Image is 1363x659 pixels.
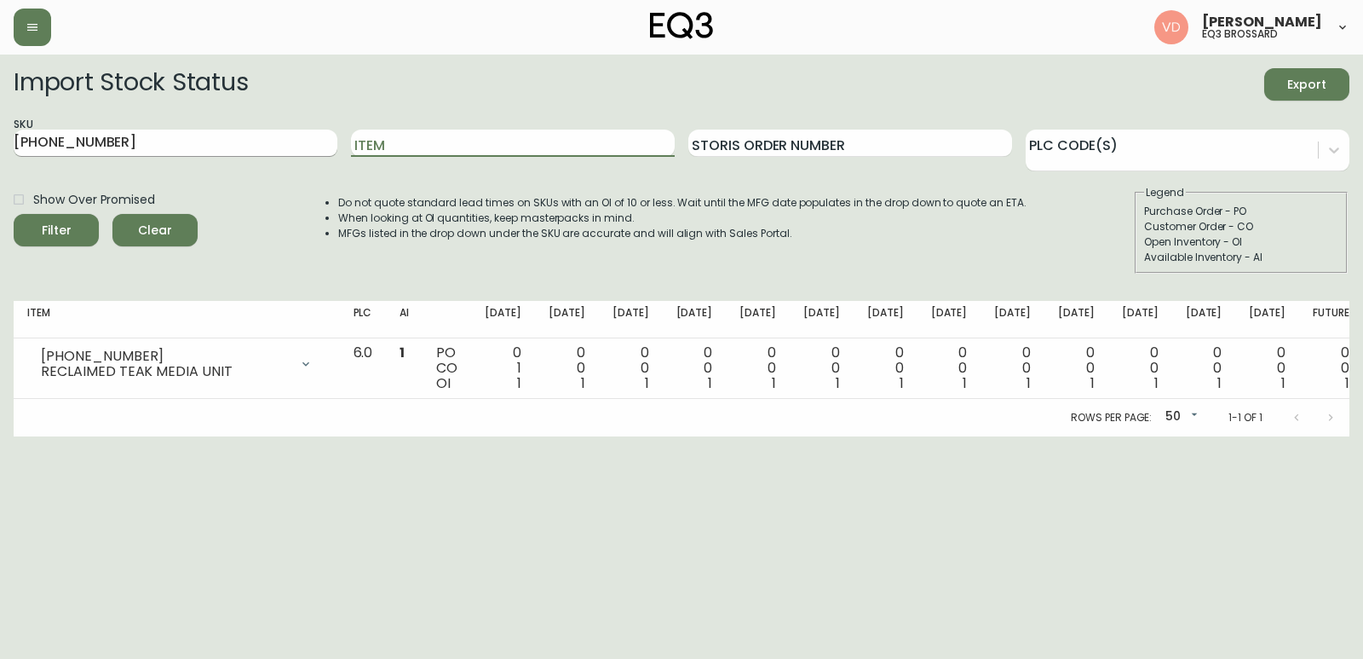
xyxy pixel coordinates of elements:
[549,345,585,391] div: 0 0
[14,68,248,101] h2: Import Stock Status
[581,373,585,393] span: 1
[517,373,521,393] span: 1
[126,220,184,241] span: Clear
[338,195,1027,211] li: Do not quote standard lead times on SKUs with an OI of 10 or less. Wait until the MFG date popula...
[1144,204,1338,219] div: Purchase Order - PO
[386,301,423,338] th: AI
[1071,410,1152,425] p: Rows per page:
[33,191,155,209] span: Show Over Promised
[340,301,387,338] th: PLC
[650,12,713,39] img: logo
[1202,15,1322,29] span: [PERSON_NAME]
[1264,68,1349,101] button: Export
[1313,345,1349,391] div: 0 0
[917,301,981,338] th: [DATE]
[27,345,326,383] div: [PHONE_NUMBER]RECLAIMED TEAK MEDIA UNIT
[1172,301,1236,338] th: [DATE]
[535,301,599,338] th: [DATE]
[612,345,649,391] div: 0 0
[1154,373,1159,393] span: 1
[1154,10,1188,44] img: 34cbe8de67806989076631741e6a7c6b
[14,301,340,338] th: Item
[599,301,663,338] th: [DATE]
[1044,301,1108,338] th: [DATE]
[836,373,840,393] span: 1
[708,373,712,393] span: 1
[1278,74,1336,95] span: Export
[994,345,1031,391] div: 0 0
[1159,403,1201,431] div: 50
[1144,219,1338,234] div: Customer Order - CO
[1217,373,1222,393] span: 1
[338,226,1027,241] li: MFGs listed in the drop down under the SKU are accurate and will align with Sales Portal.
[1122,345,1159,391] div: 0 0
[963,373,967,393] span: 1
[1281,373,1285,393] span: 1
[645,373,649,393] span: 1
[1186,345,1222,391] div: 0 0
[1345,373,1349,393] span: 1
[1144,234,1338,250] div: Open Inventory - OI
[981,301,1044,338] th: [DATE]
[471,301,535,338] th: [DATE]
[739,345,776,391] div: 0 0
[1202,29,1278,39] h5: eq3 brossard
[854,301,917,338] th: [DATE]
[900,373,904,393] span: 1
[485,345,521,391] div: 0 1
[1108,301,1172,338] th: [DATE]
[1249,345,1285,391] div: 0 0
[340,338,387,399] td: 6.0
[867,345,904,391] div: 0 0
[726,301,790,338] th: [DATE]
[931,345,968,391] div: 0 0
[1299,301,1363,338] th: Future
[1235,301,1299,338] th: [DATE]
[803,345,840,391] div: 0 0
[436,373,451,393] span: OI
[41,349,289,364] div: [PHONE_NUMBER]
[1027,373,1031,393] span: 1
[790,301,854,338] th: [DATE]
[1058,345,1095,391] div: 0 0
[676,345,713,391] div: 0 0
[1144,250,1338,265] div: Available Inventory - AI
[436,345,457,391] div: PO CO
[338,211,1027,226] li: When looking at OI quantities, keep masterpacks in mind.
[663,301,727,338] th: [DATE]
[400,343,405,362] span: 1
[1144,185,1186,200] legend: Legend
[112,214,198,246] button: Clear
[14,214,99,246] button: Filter
[41,364,289,379] div: RECLAIMED TEAK MEDIA UNIT
[772,373,776,393] span: 1
[1228,410,1262,425] p: 1-1 of 1
[1090,373,1095,393] span: 1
